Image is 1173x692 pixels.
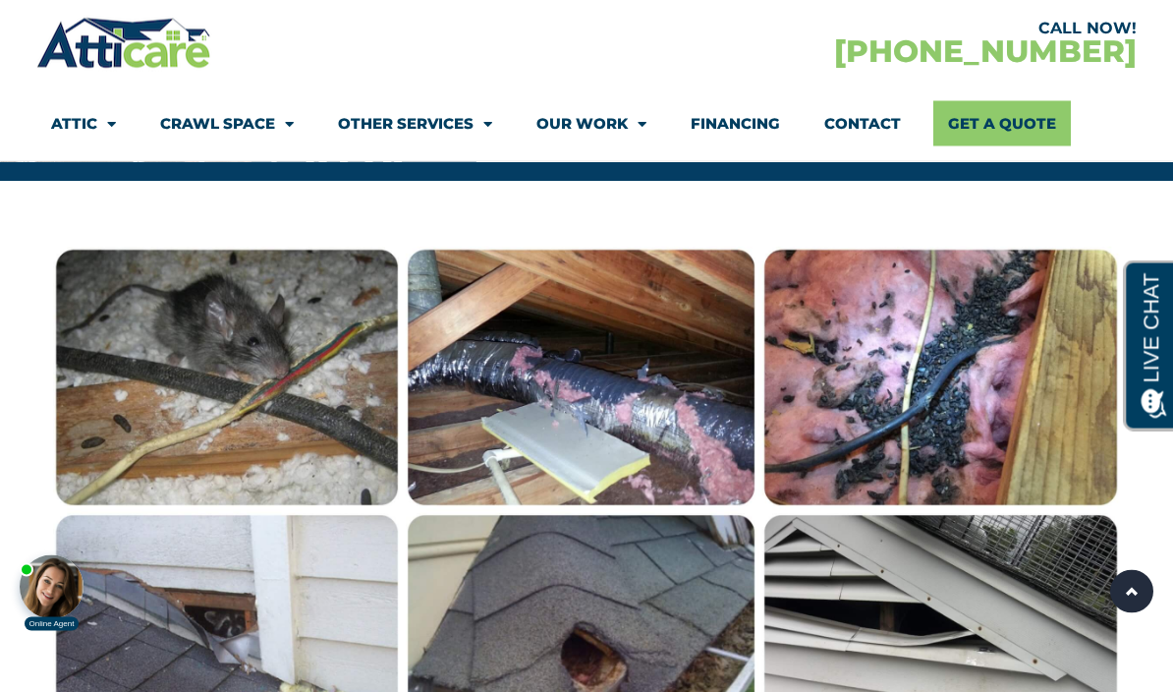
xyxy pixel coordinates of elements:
a: Our Work [536,101,646,146]
a: Crawl Space [160,101,294,146]
a: Get A Quote [933,101,1071,146]
div: CALL NOW! [586,21,1137,36]
a: Financing [691,101,780,146]
a: Other Services [338,101,492,146]
span: Opens a chat window [48,16,158,40]
nav: Menu [51,101,1122,146]
a: Contact [824,101,901,146]
a: Attic [51,101,116,146]
iframe: Chat Invitation [10,486,324,633]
